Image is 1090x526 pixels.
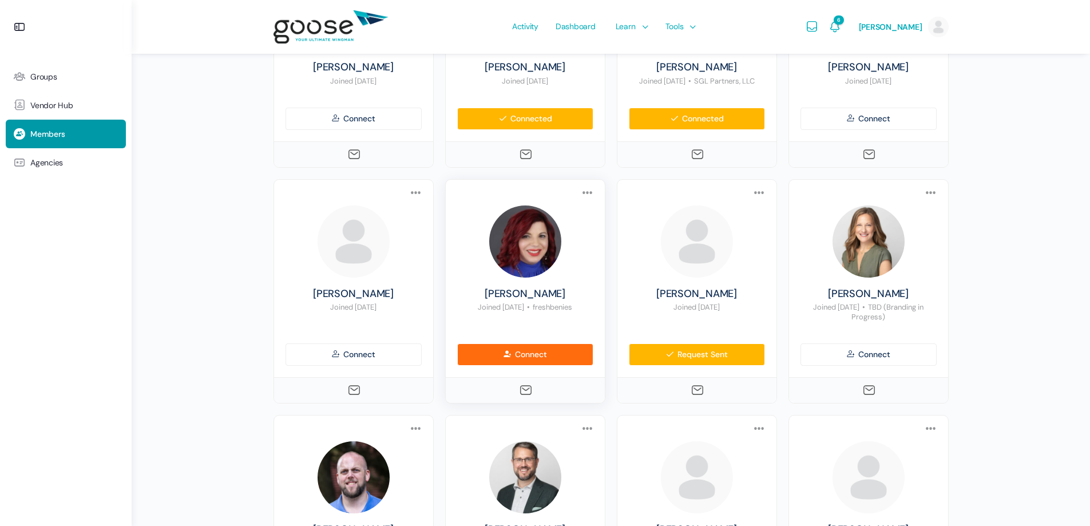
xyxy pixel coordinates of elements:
a: Groups [6,62,126,91]
img: Profile photo of Helen Ornellas [833,441,905,513]
a: Connected [629,108,765,130]
a: Send Message [862,383,875,397]
span: Groups [30,72,57,82]
span: Agencies [30,158,63,168]
p: Joined [DATE] SGL Partners, LLC [629,77,765,86]
p: Joined [DATE] [629,303,765,313]
a: [PERSON_NAME] [629,288,765,300]
a: Send Message [862,148,875,161]
a: Send Message [347,383,360,397]
span: • [688,76,691,86]
a: [PERSON_NAME] [286,288,422,300]
p: Joined [DATE] TBD (Branding in Progress) [800,303,937,322]
a: [PERSON_NAME] [457,61,593,74]
a: Send Message [691,383,703,397]
img: Profile photo of Mandy Baker [489,205,561,278]
img: Profile photo of Rhett Bray [661,441,733,513]
span: Members [30,129,65,139]
a: Vendor Hub [6,91,126,120]
a: Connect [286,108,422,130]
img: Profile photo of Zach Younkin [318,441,390,513]
iframe: Chat Widget [1033,471,1090,526]
span: • [862,302,865,312]
p: Joined [DATE] [800,77,937,86]
a: Members [6,120,126,148]
p: Joined [DATE] [457,77,593,86]
p: Joined [DATE] [286,303,422,313]
span: Vendor Hub [30,101,73,110]
a: Send Message [347,148,360,161]
img: Profile photo of Cheryl Gratowski [661,205,733,278]
a: [PERSON_NAME] [800,61,937,74]
a: [PERSON_NAME] [800,288,937,300]
a: [PERSON_NAME] [629,61,765,74]
a: Request Sent [629,343,765,366]
p: Joined [DATE] [286,77,422,86]
a: Send Message [519,148,532,161]
a: Send Message [691,148,703,161]
img: Profile photo of Kevin Curran [489,441,561,513]
a: Connect [286,343,422,366]
a: Connect [800,108,937,130]
img: Profile photo of Aryam Rolon [318,205,390,278]
a: Agencies [6,148,126,177]
a: Send Message [519,383,532,397]
img: Profile photo of Angela Curran [833,205,905,278]
span: [PERSON_NAME] [859,22,922,32]
a: Connected [457,108,593,130]
a: [PERSON_NAME] [457,288,593,300]
a: Connect [800,343,937,366]
p: Joined [DATE] freshbenies [457,303,593,313]
a: [PERSON_NAME] [286,61,422,74]
a: Connect [457,343,593,366]
span: 6 [834,15,843,25]
span: • [527,302,530,312]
